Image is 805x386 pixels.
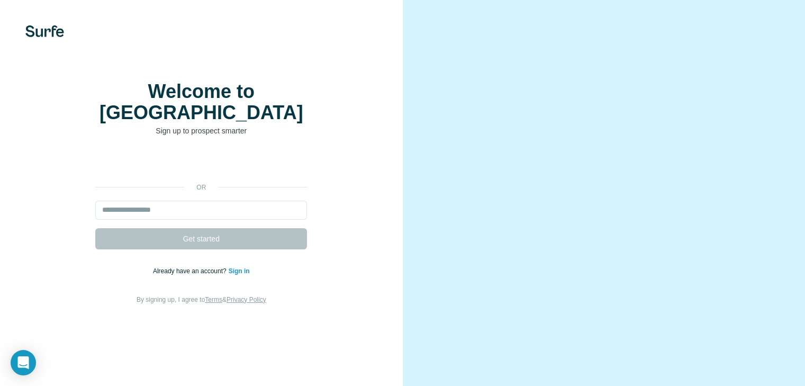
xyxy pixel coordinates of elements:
p: Sign up to prospect smarter [95,125,307,136]
div: Open Intercom Messenger [11,350,36,375]
span: Already have an account? [153,267,229,275]
a: Terms [205,296,222,303]
h1: Welcome to [GEOGRAPHIC_DATA] [95,81,307,123]
a: Sign in [229,267,250,275]
img: Surfe's logo [25,25,64,37]
a: Privacy Policy [227,296,266,303]
p: or [184,183,218,192]
iframe: Sign in with Google Button [90,152,312,175]
span: By signing up, I agree to & [137,296,266,303]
